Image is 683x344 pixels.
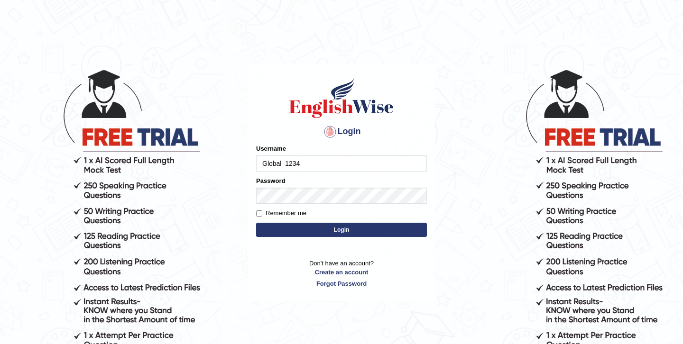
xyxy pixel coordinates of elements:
p: Don't have an account? [256,259,427,288]
h4: Login [256,124,427,139]
a: Create an account [256,268,427,277]
label: Password [256,176,285,185]
label: Username [256,144,286,153]
label: Remember me [256,208,306,218]
img: Logo of English Wise sign in for intelligent practice with AI [287,77,396,119]
button: Login [256,223,427,237]
input: Remember me [256,210,262,217]
a: Forgot Password [256,279,427,288]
